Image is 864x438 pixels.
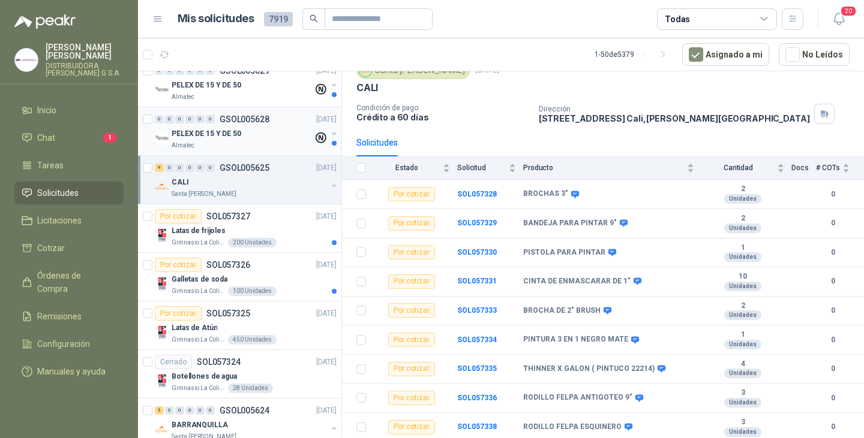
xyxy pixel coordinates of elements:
p: Galletas de soda [172,274,227,285]
span: 1 [103,133,116,143]
a: Por cotizarSOL057326[DATE] Company LogoGalletas de sodaGimnasio La Colina100 Unidades [138,253,341,301]
div: Por cotizar [155,258,202,272]
p: GSOL005628 [220,115,269,123]
p: Almatec [172,92,194,102]
p: Latas de frijoles [172,225,226,237]
b: 1 [701,330,784,340]
div: Por cotizar [155,306,202,321]
div: 0 [206,406,215,415]
b: SOL057335 [457,364,497,373]
div: Unidades [724,252,761,262]
span: # COTs [816,164,840,172]
p: [DATE] [316,357,337,368]
div: 0 [165,115,174,123]
p: [DATE] [316,114,337,125]
b: SOL057329 [457,219,497,227]
img: Company Logo [155,325,169,340]
img: Company Logo [155,277,169,291]
p: [DATE] [316,405,337,416]
div: 0 [206,115,215,123]
a: Por cotizarSOL057327[DATE] Company LogoLatas de frijolesGimnasio La Colina200 Unidades [138,204,341,253]
b: 1 [701,243,784,253]
b: BANDEJA PARA PINTAR 9" [523,219,617,228]
div: Por cotizar [155,209,202,223]
p: PELEX DE 15 Y DE 50 [172,80,241,91]
p: Crédito a 60 días [356,112,529,122]
a: Cotizar [14,237,124,259]
div: 0 [196,115,205,123]
span: 7919 [264,12,293,26]
p: PELEX DE 15 Y DE 50 [172,128,241,140]
span: search [310,14,318,23]
span: Licitaciones [37,214,82,227]
div: Por cotizar [388,303,435,318]
span: Configuración [37,337,90,351]
a: CerradoSOL057324[DATE] Company LogoBotellones de aguaGimnasio La Colina28 Unidades [138,350,341,398]
b: 0 [816,334,850,346]
div: 0 [185,406,194,415]
a: SOL057336 [457,394,497,402]
a: Por cotizarSOL057325[DATE] Company LogoLatas de AtúnGimnasio La Colina450 Unidades [138,301,341,350]
p: [DATE] [316,211,337,222]
b: THINNER X GALON ( PINTUCO 22214) [523,364,655,374]
b: SOL057328 [457,190,497,198]
b: 3 [701,418,784,427]
p: Latas de Atún [172,322,217,334]
div: Unidades [724,427,761,437]
th: Producto [523,156,701,180]
p: Dirección [539,105,810,113]
b: BROCHA DE 2" BRUSH [523,306,601,316]
a: Órdenes de Compra [14,264,124,300]
p: Gimnasio La Colina [172,335,226,345]
p: GSOL005629 [220,67,269,75]
p: Condición de pago [356,104,529,112]
div: Por cotizar [388,245,435,259]
b: 0 [816,392,850,404]
p: [PERSON_NAME] [PERSON_NAME] [46,43,124,60]
b: 4 [701,360,784,369]
span: Solicitudes [37,186,79,200]
b: 0 [816,276,850,287]
div: 0 [165,406,174,415]
a: SOL057330 [457,248,497,256]
div: Cerrado [155,355,192,369]
span: Órdenes de Compra [37,269,112,295]
p: [DATE] [316,162,337,174]
div: 450 Unidades [228,335,277,345]
span: Inicio [37,104,56,117]
a: 0 0 0 0 0 0 GSOL005628[DATE] Company LogoPELEX DE 15 Y DE 50Almatec [155,112,339,150]
b: RODILLO FELPA ANTIGOTEO 9" [523,393,632,403]
div: Por cotizar [388,216,435,231]
th: # COTs [816,156,864,180]
a: SOL057334 [457,336,497,344]
a: Inicio [14,99,124,122]
b: 0 [816,421,850,433]
div: Unidades [724,194,761,204]
th: Estado [373,156,457,180]
p: Gimnasio La Colina [172,238,226,247]
a: Manuales y ayuda [14,360,124,383]
p: Gimnasio La Colina [172,286,226,296]
div: 100 Unidades [228,286,277,296]
div: 200 Unidades [228,238,277,247]
div: Unidades [724,223,761,233]
p: [STREET_ADDRESS] Cali , [PERSON_NAME][GEOGRAPHIC_DATA] [539,113,810,123]
b: 3 [701,388,784,398]
b: 0 [816,218,850,229]
a: SOL057331 [457,277,497,285]
p: SOL057327 [206,212,250,220]
a: Configuración [14,333,124,355]
div: 0 [196,164,205,172]
p: [DATE] [316,308,337,319]
p: SOL057324 [197,358,241,366]
b: 2 [701,214,784,223]
b: 0 [816,189,850,200]
a: Licitaciones [14,209,124,232]
span: Estado [373,164,440,172]
b: CINTA DE ENMASCARAR DE 1" [523,277,631,286]
a: 9 0 0 0 0 0 GSOL005625[DATE] Company LogoCALISanta [PERSON_NAME] [155,161,339,199]
a: Tareas [14,154,124,177]
p: Gimnasio La Colina [172,383,226,393]
p: SOL057325 [206,309,250,318]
